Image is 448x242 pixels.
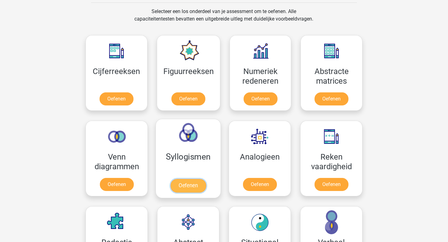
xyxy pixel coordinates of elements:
a: Oefenen [315,92,348,105]
a: Oefenen [244,92,278,105]
a: Oefenen [315,178,348,191]
a: Oefenen [171,92,205,105]
a: Oefenen [243,178,277,191]
a: Oefenen [100,92,133,105]
div: Selecteer een los onderdeel van je assessment om te oefenen. Alle capaciteitentesten bevatten een... [128,8,319,30]
a: Oefenen [170,179,206,193]
a: Oefenen [100,178,134,191]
